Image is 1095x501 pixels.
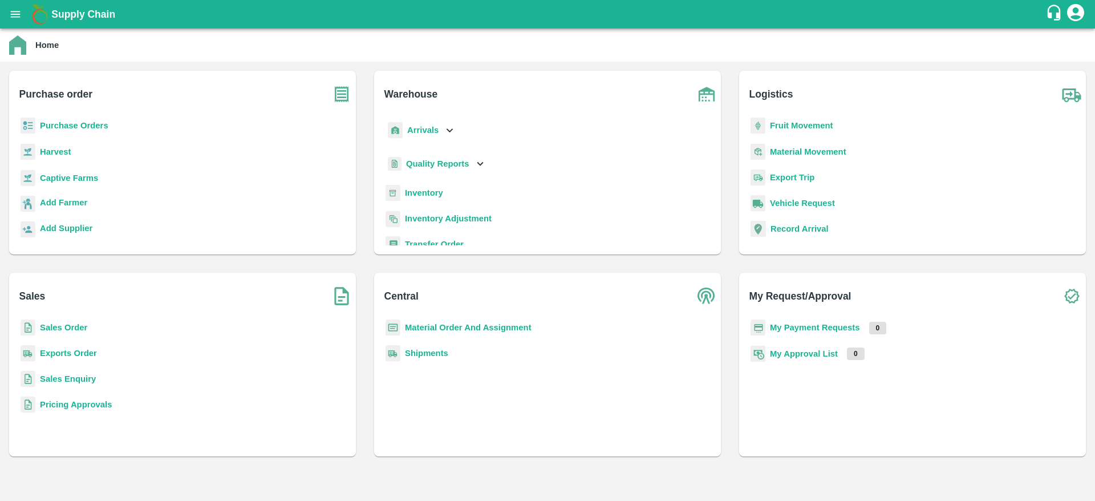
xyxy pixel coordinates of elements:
[405,188,443,197] a: Inventory
[21,320,35,336] img: sales
[35,41,59,50] b: Home
[21,143,35,160] img: harvest
[40,224,92,233] b: Add Supplier
[21,169,35,187] img: harvest
[21,196,35,212] img: farmer
[388,122,403,139] img: whArrival
[386,185,400,201] img: whInventory
[40,349,97,358] a: Exports Order
[770,121,833,130] a: Fruit Movement
[386,320,400,336] img: centralMaterial
[405,240,464,249] a: Transfer Order
[692,282,721,310] img: central
[40,222,92,237] a: Add Supplier
[751,320,765,336] img: payment
[29,3,51,26] img: logo
[40,147,71,156] a: Harvest
[19,86,92,102] b: Purchase order
[406,159,469,168] b: Quality Reports
[40,173,98,183] a: Captive Farms
[2,1,29,27] button: open drawer
[327,282,356,310] img: soSales
[40,196,87,212] a: Add Farmer
[40,400,112,409] a: Pricing Approvals
[51,9,115,20] b: Supply Chain
[40,323,87,332] a: Sales Order
[21,371,35,387] img: sales
[847,348,865,360] p: 0
[749,288,851,304] b: My Request/Approval
[405,323,532,332] a: Material Order And Assignment
[40,121,108,130] a: Purchase Orders
[9,35,26,55] img: home
[749,86,793,102] b: Logistics
[40,374,96,383] a: Sales Enquiry
[751,143,765,160] img: material
[869,322,887,334] p: 0
[1065,2,1086,26] div: account of current user
[407,126,439,135] b: Arrivals
[21,118,35,134] img: reciept
[386,236,400,253] img: whTransfer
[770,173,814,182] a: Export Trip
[770,323,860,332] a: My Payment Requests
[40,198,87,207] b: Add Farmer
[1057,282,1086,310] img: check
[770,224,829,233] a: Record Arrival
[388,157,401,171] img: qualityReport
[386,345,400,362] img: shipments
[327,80,356,108] img: purchase
[405,349,448,358] a: Shipments
[405,214,492,223] a: Inventory Adjustment
[384,86,438,102] b: Warehouse
[21,221,35,238] img: supplier
[21,397,35,413] img: sales
[770,199,835,208] a: Vehicle Request
[386,211,400,227] img: inventory
[51,6,1045,22] a: Supply Chain
[384,288,419,304] b: Central
[751,118,765,134] img: fruit
[21,345,35,362] img: shipments
[1045,4,1065,25] div: customer-support
[770,147,846,156] a: Material Movement
[692,80,721,108] img: warehouse
[386,152,486,176] div: Quality Reports
[751,221,766,237] img: recordArrival
[751,195,765,212] img: vehicle
[751,345,765,362] img: approval
[19,288,46,304] b: Sales
[1057,80,1086,108] img: truck
[386,118,456,143] div: Arrivals
[751,169,765,186] img: delivery
[770,349,838,358] a: My Approval List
